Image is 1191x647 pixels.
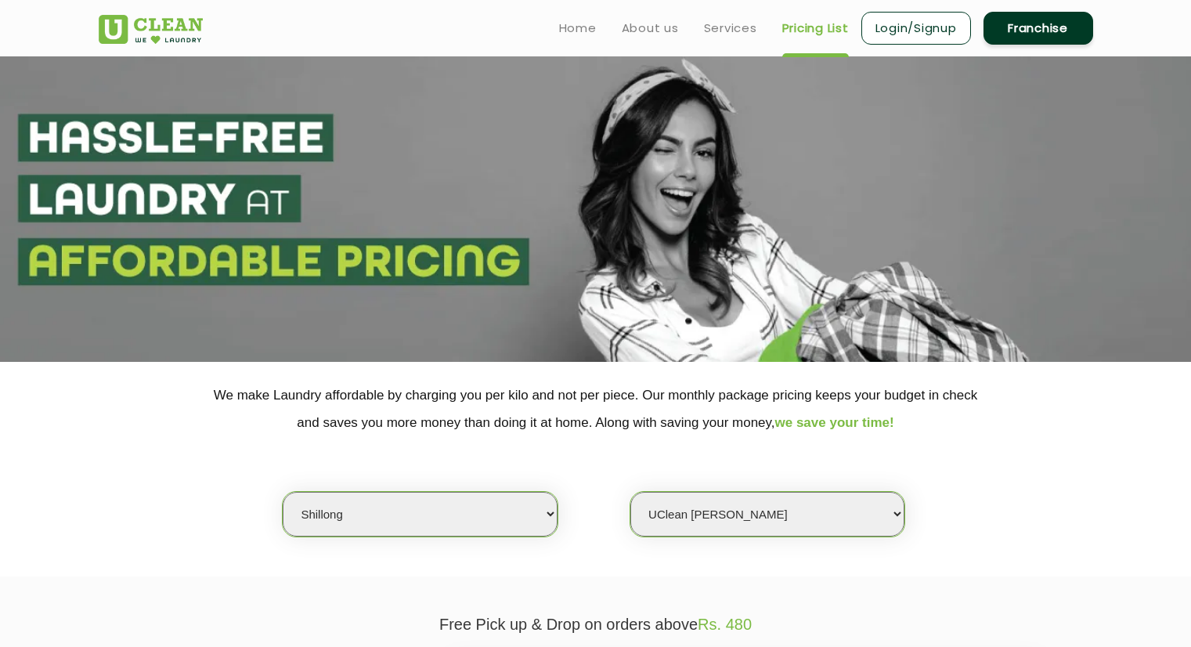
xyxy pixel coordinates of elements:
a: About us [622,19,679,38]
a: Pricing List [782,19,849,38]
span: Rs. 480 [698,616,752,633]
img: UClean Laundry and Dry Cleaning [99,15,203,44]
p: Free Pick up & Drop on orders above [99,616,1093,634]
a: Franchise [983,12,1093,45]
a: Home [559,19,597,38]
p: We make Laundry affordable by charging you per kilo and not per piece. Our monthly package pricin... [99,381,1093,436]
span: we save your time! [775,415,894,430]
a: Login/Signup [861,12,971,45]
a: Services [704,19,757,38]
